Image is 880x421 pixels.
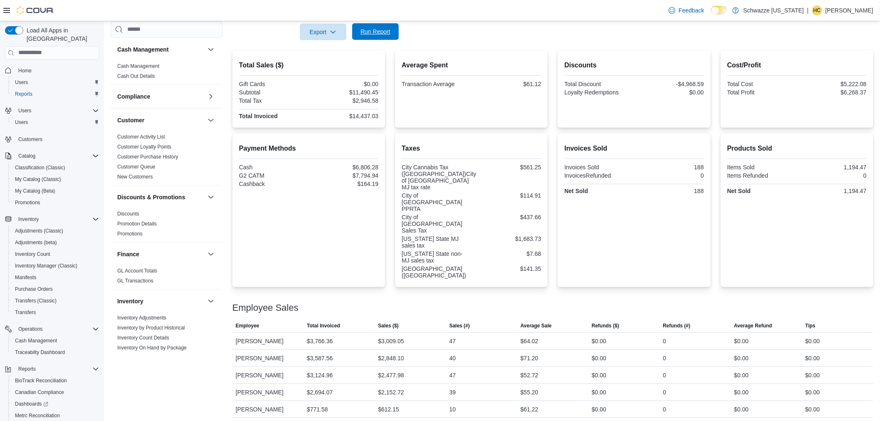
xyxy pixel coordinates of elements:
div: [GEOGRAPHIC_DATA] ([GEOGRAPHIC_DATA]) [402,265,470,279]
div: $71.20 [521,353,539,363]
span: Transfers [15,309,36,316]
div: $2,848.10 [378,353,404,363]
span: Manifests [12,272,99,282]
a: Classification (Classic) [12,163,69,173]
div: 47 [449,336,456,346]
button: Transfers (Classic) [8,295,102,307]
h3: Compliance [117,92,150,100]
div: Total Cost [727,81,796,87]
div: $0.00 [592,353,606,363]
span: Classification (Classic) [12,163,99,173]
span: Users [12,117,99,127]
div: Transaction Average [402,81,470,87]
a: Customers [15,134,46,144]
div: $3,766.36 [307,336,333,346]
a: Discounts [117,210,139,216]
a: Home [15,66,35,76]
span: Refunds ($) [592,322,619,329]
a: Cash Management [12,336,60,346]
div: Customer [111,131,222,185]
a: Inventory Manager (Classic) [12,261,81,271]
span: Operations [15,324,99,334]
button: Cash Management [8,335,102,347]
button: Inventory Count [8,248,102,260]
div: $0.00 [734,370,749,380]
button: Inventory [206,296,216,306]
a: Promotion Details [117,220,157,226]
a: My Catalog (Classic) [12,174,64,184]
button: Purchase Orders [8,283,102,295]
div: $141.35 [473,265,541,272]
div: $64.02 [521,336,539,346]
h2: Products Sold [727,144,867,154]
span: Customer Purchase History [117,153,178,160]
div: [PERSON_NAME] [232,350,304,367]
div: 0 [663,370,666,380]
button: Customer [117,116,204,124]
span: Inventory Count Details [117,334,169,341]
a: Dashboards [8,398,102,410]
a: Dashboards [12,399,52,409]
div: Cash [239,164,307,171]
span: Inventory Manager (Classic) [15,263,77,269]
a: Users [12,117,31,127]
span: Sales ($) [378,322,398,329]
div: InvoicesRefunded [564,172,633,179]
h2: Taxes [402,144,541,154]
div: $771.58 [307,404,328,414]
span: Customer Queue [117,163,155,170]
span: Tips [806,322,816,329]
button: Discounts & Promotions [117,193,204,201]
span: Export [305,24,341,40]
button: Users [2,105,102,116]
h2: Invoices Sold [564,144,704,154]
button: Cash Management [117,45,204,53]
span: HC [813,5,821,15]
div: $164.19 [310,181,378,187]
div: 1,194.47 [798,164,867,171]
div: $61.22 [521,404,539,414]
div: $55.20 [521,387,539,397]
div: $6,806.28 [310,164,378,171]
span: Inventory Manager (Classic) [12,261,99,271]
button: Users [8,77,102,88]
a: Customer Loyalty Points [117,144,171,149]
div: $437.66 [473,214,541,220]
div: $0.00 [592,404,606,414]
button: Reports [2,363,102,375]
div: $11,490.45 [310,89,378,96]
div: Gift Cards [239,81,307,87]
span: Catalog [18,153,35,159]
span: GL Transactions [117,277,153,284]
span: Metrc Reconciliation [15,412,60,419]
p: | [807,5,809,15]
strong: Net Sold [564,188,588,194]
span: Run Report [361,27,391,36]
span: Feedback [679,6,704,15]
div: $0.00 [806,404,820,414]
button: Operations [15,324,46,334]
span: Adjustments (Classic) [15,228,63,234]
div: $5,222.08 [798,81,867,87]
div: [US_STATE] State non-MJ sales tax [402,250,470,264]
p: [PERSON_NAME] [826,5,873,15]
div: $6,268.37 [798,89,867,96]
h3: Inventory [117,297,143,305]
span: Users [18,107,31,114]
div: Finance [111,265,222,289]
a: GL Account Totals [117,267,157,273]
h2: Cost/Profit [727,60,867,70]
a: My Catalog (Beta) [12,186,59,196]
span: Cash Out Details [117,72,155,79]
div: $0.00 [592,387,606,397]
span: Users [15,106,99,116]
button: Inventory [15,214,42,224]
button: Classification (Classic) [8,162,102,173]
div: 0 [663,353,666,363]
h3: Employee Sales [232,303,299,313]
div: [PERSON_NAME] [232,333,304,349]
span: Transfers (Classic) [15,297,57,304]
h3: Discounts & Promotions [117,193,185,201]
button: Adjustments (beta) [8,237,102,248]
div: Total Discount [564,81,633,87]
